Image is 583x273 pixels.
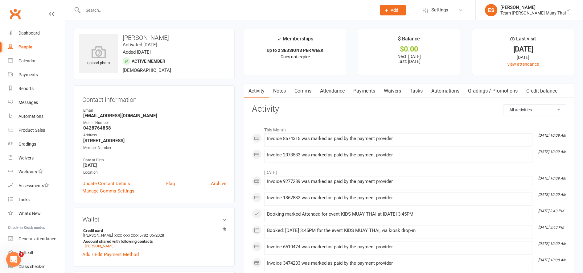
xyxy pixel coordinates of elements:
[244,84,269,98] a: Activity
[380,5,406,15] button: Add
[18,31,40,35] div: Dashboard
[132,59,165,64] span: Active member
[391,8,398,13] span: Add
[252,166,566,176] li: [DATE]
[82,187,134,195] a: Manage Comms Settings
[18,44,32,49] div: People
[18,183,49,188] div: Assessments
[8,96,65,110] a: Messages
[83,163,226,168] strong: [DATE]
[538,192,566,197] i: [DATE] 10:09 AM
[507,62,539,67] a: view attendance
[83,145,226,151] div: Member Number
[18,86,34,91] div: Reports
[8,123,65,137] a: Product Sales
[8,179,65,193] a: Assessments
[8,54,65,68] a: Calendar
[150,233,164,238] span: 05/2028
[510,35,536,46] div: Last visit
[83,138,226,143] strong: [STREET_ADDRESS]
[500,5,566,10] div: [PERSON_NAME]
[538,176,566,180] i: [DATE] 10:09 AM
[267,228,530,233] div: Booked: [DATE] 3:45PM for the event KIDS MUAY THAI, via kiosk drop-in
[405,84,427,98] a: Tasks
[123,42,157,48] time: Activated [DATE]
[8,193,65,207] a: Tasks
[18,100,38,105] div: Messages
[500,10,566,16] div: Team [PERSON_NAME] Muay Thai
[8,232,65,246] a: General attendance kiosk mode
[18,155,34,160] div: Waivers
[18,142,36,147] div: Gradings
[267,244,530,250] div: Invoice 6510474 was marked as paid by the payment provider
[18,128,45,133] div: Product Sales
[123,49,151,55] time: Added [DATE]
[427,84,464,98] a: Automations
[82,180,130,187] a: Update Contact Details
[8,26,65,40] a: Dashboard
[267,48,323,53] strong: Up to 2 SESSIONS PER WEEK
[82,94,226,103] h3: Contact information
[538,258,566,262] i: [DATE] 10:08 AM
[83,132,226,138] div: Address
[7,6,23,22] a: Clubworx
[8,137,65,151] a: Gradings
[83,108,226,114] div: Email
[8,246,65,260] a: Roll call
[398,35,420,46] div: $ Balance
[8,165,65,179] a: Workouts
[267,152,530,158] div: Invoice 2073533 was marked as paid by the payment provider
[81,6,372,14] input: Search...
[19,252,24,257] span: 1
[349,84,380,98] a: Payments
[83,228,223,233] strong: Credit card
[8,68,65,82] a: Payments
[267,179,530,184] div: Invoice 9277289 was marked as paid by the payment provider
[538,150,566,154] i: [DATE] 10:09 AM
[267,195,530,201] div: Invoice 1362832 was marked as paid by the payment provider
[380,84,405,98] a: Waivers
[277,35,313,46] div: Memberships
[83,150,226,156] strong: -
[277,36,281,42] i: ✓
[538,209,564,213] i: [DATE] 3:43 PM
[290,84,316,98] a: Comms
[538,225,564,230] i: [DATE] 3:43 PM
[316,84,349,98] a: Attendance
[123,68,171,73] span: [DEMOGRAPHIC_DATA]
[79,34,229,41] h3: [PERSON_NAME]
[431,3,448,17] span: Settings
[18,250,33,255] div: Roll call
[18,211,41,216] div: What's New
[83,113,226,118] strong: [EMAIL_ADDRESS][DOMAIN_NAME]
[8,110,65,123] a: Automations
[83,239,223,244] strong: Account shared with following contacts
[83,157,226,163] div: Date of Birth
[18,114,43,119] div: Automations
[538,242,566,246] i: [DATE] 10:09 AM
[538,133,566,138] i: [DATE] 10:09 AM
[485,4,497,16] div: ES
[364,46,454,52] div: $0.00
[281,54,310,59] span: Does not expire
[211,180,226,187] a: Archive
[18,236,56,241] div: General attendance
[464,84,522,98] a: Gradings / Promotions
[267,136,530,141] div: Invoice 8574315 was marked as paid by the payment provider
[83,125,226,131] strong: 0428764858
[18,264,46,269] div: Class check-in
[252,104,566,114] h3: Activity
[166,180,175,187] a: Flag
[252,123,566,133] li: This Month
[82,227,226,249] li: [PERSON_NAME]
[6,252,21,267] iframe: Intercom live chat
[8,82,65,96] a: Reports
[8,40,65,54] a: People
[18,197,30,202] div: Tasks
[478,46,569,52] div: [DATE]
[269,84,290,98] a: Notes
[85,244,114,248] a: [PERSON_NAME]
[18,58,36,63] div: Calendar
[82,216,226,223] h3: Wallet
[83,170,226,176] div: Location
